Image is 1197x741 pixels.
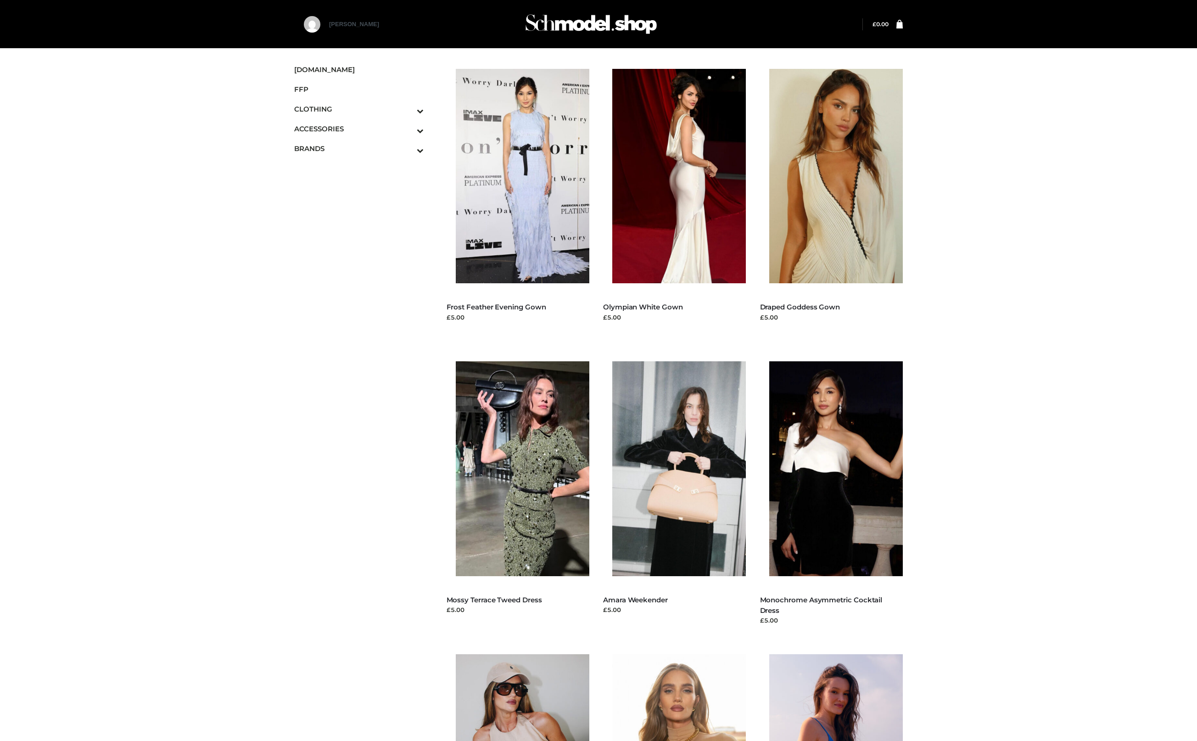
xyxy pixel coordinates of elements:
span: FFP [294,84,424,95]
a: Monochrome Asymmetric Cocktail Dress [760,595,883,615]
div: £5.00 [760,616,903,625]
div: £5.00 [447,313,590,322]
a: FFP [294,79,424,99]
a: CLOTHINGToggle Submenu [294,99,424,119]
a: £0.00 [873,21,889,28]
div: £5.00 [603,605,746,614]
a: Olympian White Gown [603,303,683,311]
a: Amara Weekender [603,595,668,604]
div: £5.00 [603,313,746,322]
a: Frost Feather Evening Gown [447,303,546,311]
a: [PERSON_NAME] [329,21,379,44]
a: Draped Goddess Gown [760,303,840,311]
a: BRANDSToggle Submenu [294,139,424,158]
span: CLOTHING [294,104,424,114]
div: £5.00 [447,605,590,614]
button: Toggle Submenu [392,139,424,158]
span: £ [873,21,876,28]
img: Schmodel Admin 964 [522,6,660,42]
a: ACCESSORIESToggle Submenu [294,119,424,139]
span: ACCESSORIES [294,123,424,134]
div: £5.00 [760,313,903,322]
button: Toggle Submenu [392,99,424,119]
a: [DOMAIN_NAME] [294,60,424,79]
span: BRANDS [294,143,424,154]
bdi: 0.00 [873,21,889,28]
a: Mossy Terrace Tweed Dress [447,595,542,604]
button: Toggle Submenu [392,119,424,139]
span: [DOMAIN_NAME] [294,64,424,75]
